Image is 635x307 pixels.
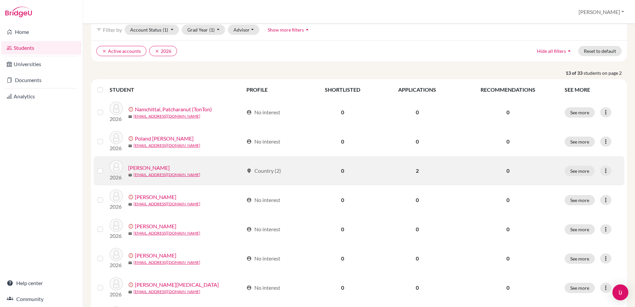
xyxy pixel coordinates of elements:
[128,144,132,148] span: mail
[209,27,215,33] span: (1)
[134,172,200,178] a: [EMAIL_ADDRESS][DOMAIN_NAME]
[128,282,135,287] span: error_outline
[128,224,135,229] span: error_outline
[306,156,379,185] td: 0
[561,82,624,98] th: SEE MORE
[110,144,123,152] p: 2026
[110,248,123,261] img: Sharma, Arun
[128,173,132,177] span: mail
[110,82,242,98] th: STUDENT
[306,127,379,156] td: 0
[110,160,123,173] img: Sadasivan, Rohan
[155,49,159,53] i: clear
[379,185,456,215] td: 0
[1,73,81,87] a: Documents
[565,195,595,205] button: See more
[379,82,456,98] th: APPLICATIONS
[246,138,280,146] div: No interest
[110,131,123,144] img: Poland Bowen, Hugo
[246,139,252,144] span: account_circle
[110,261,123,269] p: 2026
[110,173,123,181] p: 2026
[135,105,212,113] a: Namchittai, Patcharanut (TonTon)
[110,102,123,115] img: Namchittai, Patcharanut (TonTon)
[565,166,595,176] button: See more
[128,194,135,200] span: error_outline
[1,57,81,71] a: Universities
[246,285,252,290] span: account_circle
[268,27,304,33] span: Show more filters
[306,244,379,273] td: 0
[246,168,252,173] span: location_on
[246,255,280,262] div: No interest
[584,69,627,76] span: students on page 2
[246,196,280,204] div: No interest
[306,273,379,302] td: 0
[612,284,628,300] div: Open Intercom Messenger
[110,277,123,290] img: Sirotin, Nikita
[102,49,107,53] i: clear
[460,255,557,262] p: 0
[134,289,200,295] a: [EMAIL_ADDRESS][DOMAIN_NAME]
[379,244,456,273] td: 0
[110,290,123,298] p: 2026
[242,82,306,98] th: PROFILE
[246,108,280,116] div: No interest
[110,115,123,123] p: 2026
[1,276,81,290] a: Help center
[565,107,595,118] button: See more
[128,232,132,236] span: mail
[134,113,200,119] a: [EMAIL_ADDRESS][DOMAIN_NAME]
[246,284,280,292] div: No interest
[128,136,135,141] span: error_outline
[565,224,595,235] button: See more
[304,26,311,33] i: arrow_drop_up
[135,135,194,143] a: Poland [PERSON_NAME]
[262,25,316,35] button: Show more filtersarrow_drop_up
[379,98,456,127] td: 0
[379,156,456,185] td: 2
[246,256,252,261] span: account_circle
[134,201,200,207] a: [EMAIL_ADDRESS][DOMAIN_NAME]
[578,46,622,56] button: Reset to default
[128,202,132,206] span: mail
[537,48,566,54] span: Hide all filters
[246,110,252,115] span: account_circle
[135,281,219,289] a: [PERSON_NAME][MEDICAL_DATA]
[125,25,179,35] button: Account Status(1)
[135,252,176,259] a: [PERSON_NAME]
[103,27,122,33] span: Filter by
[1,41,81,54] a: Students
[134,230,200,236] a: [EMAIL_ADDRESS][DOMAIN_NAME]
[379,215,456,244] td: 0
[1,292,81,306] a: Community
[128,164,170,172] a: [PERSON_NAME]
[565,283,595,293] button: See more
[96,46,146,56] button: clearActive accounts
[456,82,561,98] th: RECOMMENDATIONS
[246,197,252,203] span: account_circle
[460,196,557,204] p: 0
[128,253,135,258] span: error_outline
[565,137,595,147] button: See more
[460,284,557,292] p: 0
[228,25,259,35] button: Advisor
[460,138,557,146] p: 0
[576,6,627,18] button: [PERSON_NAME]
[110,219,123,232] img: Scully, Jacques
[163,27,168,33] span: (1)
[379,127,456,156] td: 0
[149,46,177,56] button: clear2026
[128,261,132,265] span: mail
[110,203,123,211] p: 2026
[531,46,578,56] button: Hide all filtersarrow_drop_up
[306,82,379,98] th: SHORTLISTED
[128,290,132,294] span: mail
[246,167,281,175] div: Country (2)
[1,90,81,103] a: Analytics
[566,69,584,76] strong: 13 of 33
[134,259,200,265] a: [EMAIL_ADDRESS][DOMAIN_NAME]
[135,193,176,201] a: [PERSON_NAME]
[565,254,595,264] button: See more
[246,225,280,233] div: No interest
